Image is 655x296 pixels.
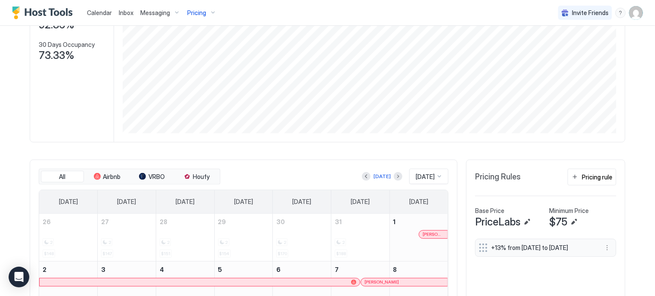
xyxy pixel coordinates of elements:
[362,172,371,181] button: Previous month
[331,262,389,277] a: November 7, 2025
[218,218,226,225] span: 29
[374,173,391,180] div: [DATE]
[101,266,105,273] span: 3
[12,6,77,19] a: Host Tools Logo
[293,198,312,206] span: [DATE]
[176,198,195,206] span: [DATE]
[109,190,145,213] a: Monday
[372,171,392,182] button: [DATE]
[39,214,97,230] a: October 26, 2025
[365,279,399,285] span: [PERSON_NAME]
[276,218,285,225] span: 30
[59,198,78,206] span: [DATE]
[39,41,95,49] span: 30 Days Occupancy
[390,262,448,277] a: November 8, 2025
[187,9,206,17] span: Pricing
[273,214,331,230] a: October 30, 2025
[569,217,579,227] button: Edit
[284,190,320,213] a: Thursday
[87,9,112,16] span: Calendar
[602,243,612,253] div: menu
[103,173,121,181] span: Airbnb
[522,217,532,227] button: Edit
[98,262,156,277] a: November 3, 2025
[409,198,428,206] span: [DATE]
[175,171,218,183] button: Houfy
[59,173,66,181] span: All
[39,262,97,277] a: November 2, 2025
[9,267,29,287] div: Open Intercom Messenger
[475,239,616,257] div: +13% from [DATE] to [DATE] menu
[582,173,612,182] div: Pricing rule
[160,266,164,273] span: 4
[342,190,378,213] a: Friday
[615,8,626,18] div: menu
[218,266,222,273] span: 5
[475,216,520,228] span: PriceLabs
[335,218,342,225] span: 31
[365,279,444,285] div: [PERSON_NAME]
[98,214,156,230] a: October 27, 2025
[193,173,210,181] span: Houfy
[226,190,262,213] a: Wednesday
[491,244,593,252] span: +13% from [DATE] to [DATE]
[98,214,156,262] td: October 27, 2025
[351,198,370,206] span: [DATE]
[41,171,84,183] button: All
[393,218,396,225] span: 1
[475,172,521,182] span: Pricing Rules
[389,214,448,262] td: November 1, 2025
[234,198,253,206] span: [DATE]
[331,214,390,262] td: October 31, 2025
[167,190,203,213] a: Tuesday
[629,6,643,20] div: User profile
[331,214,389,230] a: October 31, 2025
[475,207,504,215] span: Base Price
[39,214,98,262] td: October 26, 2025
[401,190,437,213] a: Saturday
[215,214,273,230] a: October 29, 2025
[273,262,331,277] a: November 6, 2025
[335,266,339,273] span: 7
[43,218,51,225] span: 26
[568,169,616,185] button: Pricing rule
[148,173,165,181] span: VRBO
[140,9,170,17] span: Messaging
[394,172,402,181] button: Next month
[43,266,46,273] span: 2
[549,207,589,215] span: Minimum Price
[156,214,214,230] a: October 28, 2025
[416,173,435,181] span: [DATE]
[130,171,173,183] button: VRBO
[423,231,444,237] span: [PERSON_NAME]
[156,214,214,262] td: October 28, 2025
[273,214,331,262] td: October 30, 2025
[549,216,567,228] span: $75
[215,262,273,277] a: November 5, 2025
[602,243,612,253] button: More options
[393,266,397,273] span: 8
[156,262,214,277] a: November 4, 2025
[87,8,112,17] a: Calendar
[39,49,74,62] span: 73.33%
[390,214,448,230] a: November 1, 2025
[119,9,133,16] span: Inbox
[214,214,273,262] td: October 29, 2025
[276,266,281,273] span: 6
[86,171,129,183] button: Airbnb
[119,8,133,17] a: Inbox
[39,169,220,185] div: tab-group
[101,218,109,225] span: 27
[572,9,609,17] span: Invite Friends
[117,198,136,206] span: [DATE]
[50,190,87,213] a: Sunday
[160,218,167,225] span: 28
